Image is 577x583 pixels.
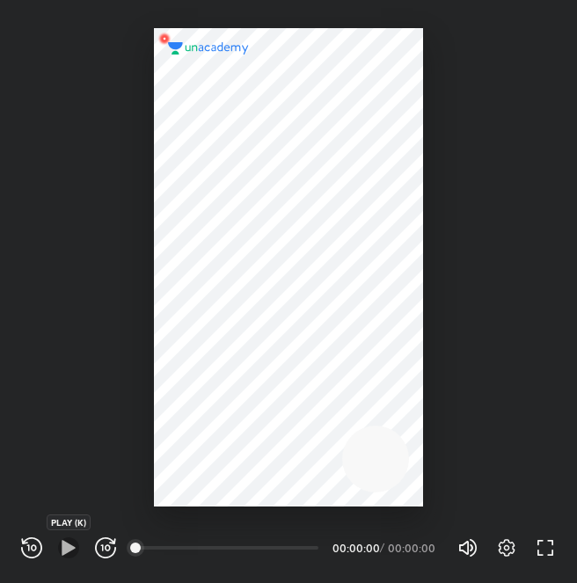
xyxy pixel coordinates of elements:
[154,28,175,49] img: wMgqJGBwKWe8AAAAABJRU5ErkJggg==
[388,543,436,553] div: 00:00:00
[168,42,249,55] img: logo.2a7e12a2.svg
[332,543,376,553] div: 00:00:00
[47,514,91,530] div: PLAY (K)
[380,543,384,553] div: /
